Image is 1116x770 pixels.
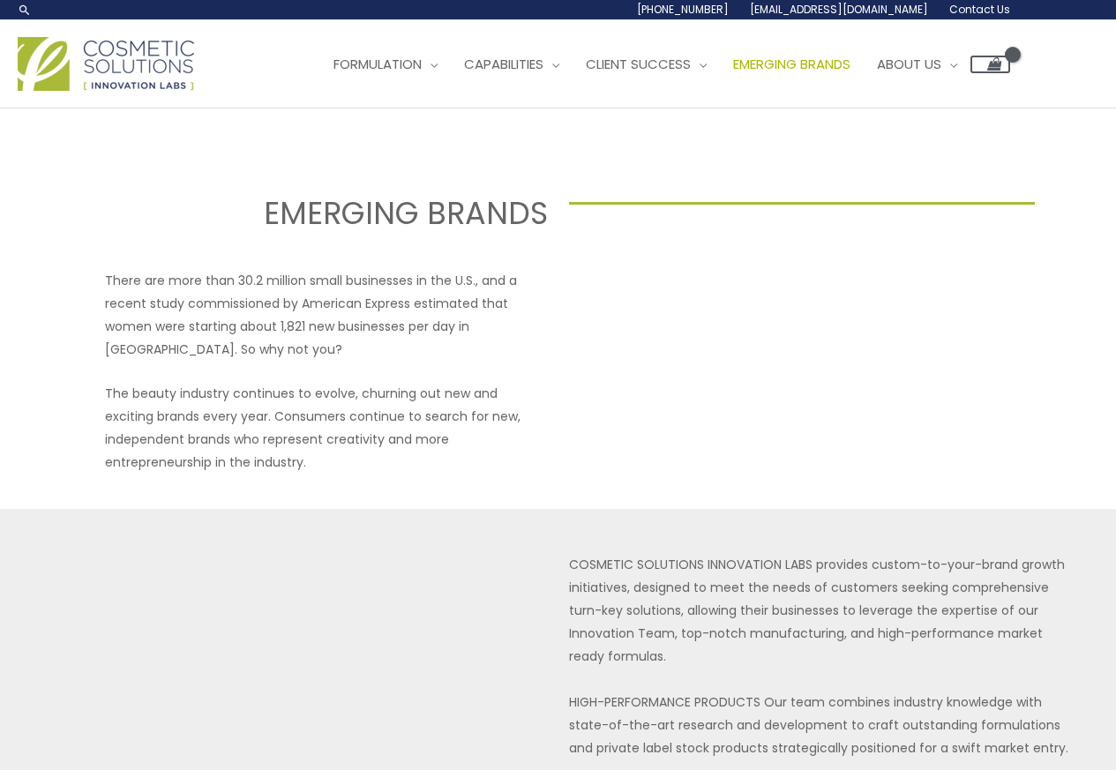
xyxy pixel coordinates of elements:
[18,37,194,91] img: Cosmetic Solutions Logo
[307,38,1010,91] nav: Site Navigation
[81,193,548,234] h2: EMERGING BRANDS
[637,2,729,17] span: [PHONE_NUMBER]
[333,55,422,73] span: Formulation
[877,55,941,73] span: About Us
[949,2,1010,17] span: Contact Us
[18,3,32,17] a: Search icon link
[320,38,451,91] a: Formulation
[720,38,864,91] a: Emerging Brands
[464,55,543,73] span: Capabilities
[586,55,691,73] span: Client Success
[970,56,1010,73] a: View Shopping Cart, empty
[864,38,970,91] a: About Us
[451,38,573,91] a: Capabilities
[105,269,548,361] p: There are more than 30.2 million small businesses in the U.S., and a recent study commissioned by...
[733,55,850,73] span: Emerging Brands
[573,38,720,91] a: Client Success
[105,382,548,474] p: The beauty industry continues to evolve, churning out new and exciting brands every year. Consume...
[750,2,928,17] span: [EMAIL_ADDRESS][DOMAIN_NAME]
